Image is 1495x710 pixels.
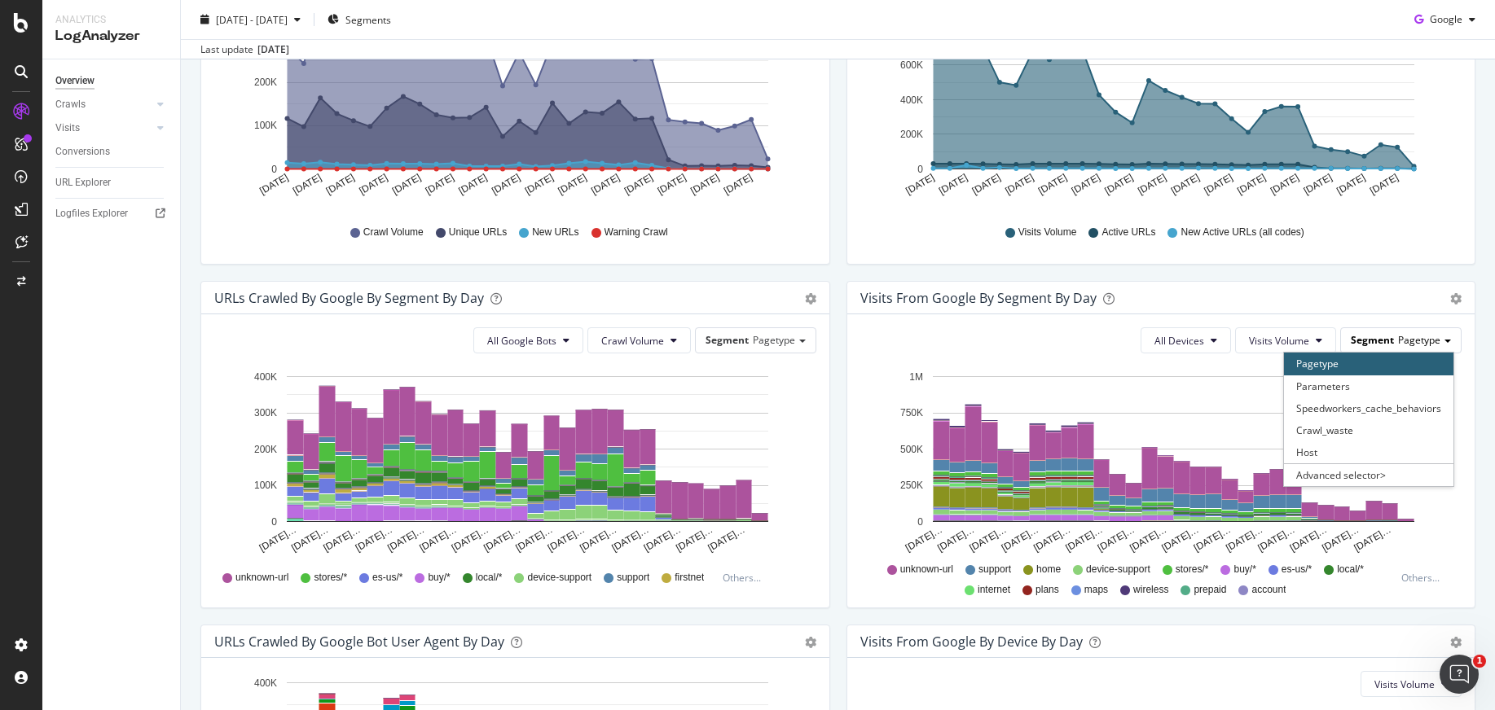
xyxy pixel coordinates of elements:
[1102,172,1135,197] text: [DATE]
[1450,637,1462,648] div: gear
[1003,172,1036,197] text: [DATE]
[1036,172,1069,197] text: [DATE]
[390,172,423,197] text: [DATE]
[860,366,1462,555] svg: A chart.
[1235,172,1268,197] text: [DATE]
[805,293,816,305] div: gear
[523,172,556,197] text: [DATE]
[214,366,816,555] svg: A chart.
[55,174,169,191] a: URL Explorer
[1440,655,1479,694] iframe: Intercom live chat
[55,27,167,46] div: LogAnalyzer
[257,42,289,57] div: [DATE]
[1251,583,1286,597] span: account
[1284,441,1453,463] div: Host
[254,444,277,455] text: 200K
[899,94,922,106] text: 400K
[1235,327,1336,353] button: Visits Volume
[1233,563,1255,576] span: buy/*
[917,516,923,528] text: 0
[55,96,152,113] a: Crawls
[601,334,664,348] span: Crawl Volume
[978,563,1011,576] span: support
[254,407,277,419] text: 300K
[1284,353,1453,375] div: Pagetype
[1398,333,1440,347] span: Pagetype
[978,583,1010,597] span: internet
[55,72,169,90] a: Overview
[1168,172,1201,197] text: [DATE]
[55,120,152,137] a: Visits
[372,571,402,585] span: es-us/*
[476,571,503,585] span: local/*
[214,290,484,306] div: URLs Crawled by Google By Segment By Day
[706,333,749,347] span: Segment
[1408,7,1482,33] button: Google
[254,480,277,491] text: 100K
[314,571,347,585] span: stores/*
[200,42,289,57] div: Last update
[55,72,95,90] div: Overview
[424,172,456,197] text: [DATE]
[357,172,389,197] text: [DATE]
[656,172,688,197] text: [DATE]
[937,172,970,197] text: [DATE]
[899,444,922,455] text: 500K
[271,516,277,528] text: 0
[55,205,169,222] a: Logfiles Explorer
[1036,583,1059,597] span: plans
[473,327,583,353] button: All Google Bots
[970,172,1002,197] text: [DATE]
[1154,334,1204,348] span: All Devices
[1301,172,1334,197] text: [DATE]
[55,13,167,27] div: Analytics
[1036,563,1061,576] span: home
[1284,397,1453,419] div: Speedworkers_cache_behaviors
[1401,571,1447,585] div: Others...
[1018,226,1077,239] span: Visits Volume
[457,172,490,197] text: [DATE]
[1133,583,1168,597] span: wireless
[55,96,86,113] div: Crawls
[1086,563,1150,576] span: device-support
[587,327,691,353] button: Crawl Volume
[589,172,622,197] text: [DATE]
[1268,172,1300,197] text: [DATE]
[194,7,307,33] button: [DATE] - [DATE]
[1069,172,1101,197] text: [DATE]
[1361,671,1462,697] button: Visits Volume
[722,172,754,197] text: [DATE]
[860,633,1083,650] div: Visits From Google By Device By Day
[55,205,128,222] div: Logfiles Explorer
[487,334,556,348] span: All Google Bots
[235,571,288,585] span: unknown-url
[254,371,277,383] text: 400K
[1181,226,1304,239] span: New Active URLs (all codes)
[900,563,953,576] span: unknown-url
[1284,419,1453,441] div: Crawl_waste
[490,172,522,197] text: [DATE]
[1368,172,1400,197] text: [DATE]
[605,226,668,239] span: Warning Crawl
[1084,583,1108,597] span: maps
[909,371,923,383] text: 1M
[257,172,290,197] text: [DATE]
[1473,655,1486,668] span: 1
[917,164,923,175] text: 0
[532,226,578,239] span: New URLs
[1249,334,1309,348] span: Visits Volume
[216,12,288,26] span: [DATE] - [DATE]
[805,637,816,648] div: gear
[688,172,721,197] text: [DATE]
[449,226,507,239] span: Unique URLs
[556,172,589,197] text: [DATE]
[723,571,768,585] div: Others...
[324,172,357,197] text: [DATE]
[904,172,936,197] text: [DATE]
[291,172,323,197] text: [DATE]
[55,174,111,191] div: URL Explorer
[1337,563,1364,576] span: local/*
[55,120,80,137] div: Visits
